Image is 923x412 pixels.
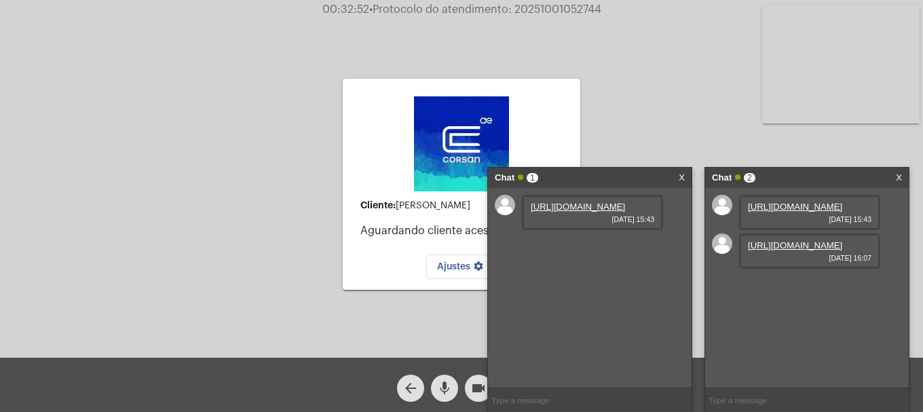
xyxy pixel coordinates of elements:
span: Online [735,174,740,180]
strong: Cliente: [360,200,396,210]
a: [URL][DOMAIN_NAME] [748,202,842,212]
span: [DATE] 15:43 [531,215,654,223]
span: [DATE] 15:43 [748,215,871,223]
a: X [679,168,685,188]
a: X [896,168,902,188]
span: 1 [527,173,538,183]
mat-icon: mic [436,380,453,396]
mat-icon: arrow_back [402,380,419,396]
img: d4669ae0-8c07-2337-4f67-34b0df7f5ae4.jpeg [414,96,509,191]
input: Type a message [488,388,692,412]
input: Type a message [705,388,909,412]
p: Aguardando cliente acessar a chamada [360,225,569,237]
a: [URL][DOMAIN_NAME] [531,202,625,212]
a: [URL][DOMAIN_NAME] [748,240,842,250]
span: Online [518,174,523,180]
span: [DATE] 16:07 [748,254,871,262]
span: • [369,4,373,15]
button: Ajustes [426,255,497,279]
strong: Chat [712,168,732,188]
span: 2 [744,173,755,183]
div: [PERSON_NAME] [360,200,569,211]
span: 00:32:52 [322,4,369,15]
mat-icon: settings [470,261,487,277]
strong: Chat [495,168,514,188]
mat-icon: videocam [470,380,487,396]
span: Protocolo do atendimento: 20251001052744 [369,4,601,15]
span: Ajustes [437,262,487,271]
